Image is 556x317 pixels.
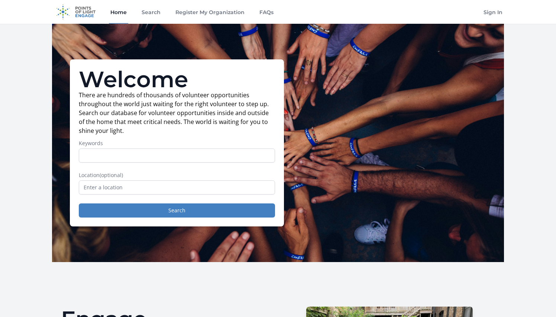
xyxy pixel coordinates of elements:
label: Location [79,171,275,179]
label: Keywords [79,140,275,147]
button: Search [79,203,275,218]
p: There are hundreds of thousands of volunteer opportunities throughout the world just waiting for ... [79,91,275,135]
input: Enter a location [79,180,275,195]
h1: Welcome [79,68,275,91]
span: (optional) [100,171,123,179]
